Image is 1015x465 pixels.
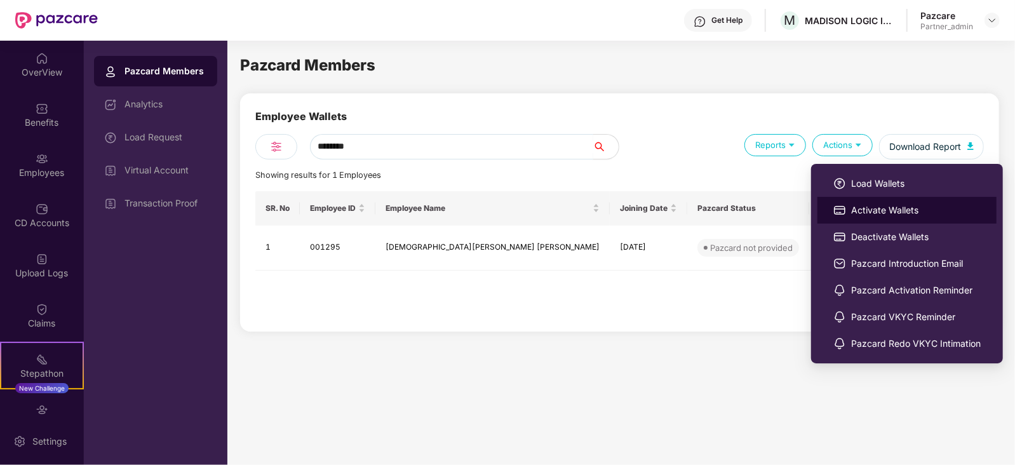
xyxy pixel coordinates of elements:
[124,198,207,208] div: Transaction Proof
[255,170,381,180] span: Showing results for 1 Employees
[920,10,973,22] div: Pazcare
[920,22,973,32] div: Partner_admin
[1,367,83,380] div: Stepathon
[36,152,48,165] img: svg+xml;base64,PHN2ZyBpZD0iRW1wbG95ZWVzIiB4bWxucz0iaHR0cDovL3d3dy53My5vcmcvMjAwMC9zdmciIHdpZHRoPS...
[300,226,375,271] td: 001295
[851,310,981,324] span: Pazcard VKYC Reminder
[104,98,117,111] img: svg+xml;base64,PHN2ZyBpZD0iRGFzaGJvYXJkIiB4bWxucz0iaHR0cDovL3d3dy53My5vcmcvMjAwMC9zdmciIHdpZHRoPS...
[744,134,806,156] div: Reports
[620,203,668,213] span: Joining Date
[104,65,117,78] img: svg+xml;base64,PHN2ZyBpZD0iUHJvZmlsZSIgeG1sbnM9Imh0dHA6Ly93d3cudzMub3JnLzIwMDAvc3ZnIiB3aWR0aD0iMj...
[851,257,981,271] span: Pazcard Introduction Email
[15,12,98,29] img: New Pazcare Logo
[833,204,846,217] img: svg+xml;base64,PHN2ZyBpZD0iUGF6Y2FyZCIgeG1sbnM9Imh0dHA6Ly93d3cudzMub3JnLzIwMDAvc3ZnIiB3aWR0aD0iMj...
[833,257,846,270] img: svg+xml;base64,PHN2ZyBpZD0iRW1haWwiIHhtbG5zPSJodHRwOi8vd3d3LnczLm9yZy8yMDAwL3N2ZyIgd2lkdGg9IjIwIi...
[36,353,48,366] img: svg+xml;base64,PHN2ZyB4bWxucz0iaHR0cDovL3d3dy53My5vcmcvMjAwMC9zdmciIHdpZHRoPSIyMSIgaGVpZ2h0PSIyMC...
[833,177,846,190] img: svg+xml;base64,PHN2ZyBpZD0iTG9hZF9SZXF1ZXN0IiBkYXRhLW5hbWU9IkxvYWQgUmVxdWVzdCIgeG1sbnM9Imh0dHA6Ly...
[889,140,961,154] span: Download Report
[711,15,743,25] div: Get Help
[269,139,284,154] img: svg+xml;base64,PHN2ZyB4bWxucz0iaHR0cDovL3d3dy53My5vcmcvMjAwMC9zdmciIHdpZHRoPSIyNCIgaGVpZ2h0PSIyNC...
[851,283,981,297] span: Pazcard Activation Reminder
[812,134,873,156] div: Actions
[851,230,981,244] span: Deactivate Wallets
[255,226,300,271] td: 1
[805,15,894,27] div: MADISON LOGIC INDIA PRIVATE LIMITED
[124,165,207,175] div: Virtual Account
[610,191,687,226] th: Joining Date
[104,131,117,144] img: svg+xml;base64,PHN2ZyBpZD0iTG9hZF9SZXF1ZXN0IiBkYXRhLW5hbWU9IkxvYWQgUmVxdWVzdCIgeG1sbnM9Imh0dHA6Ly...
[879,134,984,159] button: Download Report
[104,165,117,177] img: svg+xml;base64,PHN2ZyBpZD0iVmlydHVhbF9BY2NvdW50IiBkYXRhLW5hbWU9IlZpcnR1YWwgQWNjb3VudCIgeG1sbnM9Im...
[593,134,619,159] button: search
[852,138,864,151] img: svg+xml;base64,PHN2ZyB4bWxucz0iaHR0cDovL3d3dy53My5vcmcvMjAwMC9zdmciIHdpZHRoPSIxOSIgaGVpZ2h0PSIxOS...
[710,241,793,254] div: Pazcard not provided
[967,142,974,150] img: svg+xml;base64,PHN2ZyB4bWxucz0iaHR0cDovL3d3dy53My5vcmcvMjAwMC9zdmciIHhtbG5zOnhsaW5rPSJodHRwOi8vd3...
[610,226,687,271] td: [DATE]
[851,203,981,217] span: Activate Wallets
[36,102,48,115] img: svg+xml;base64,PHN2ZyBpZD0iQmVuZWZpdHMiIHhtbG5zPSJodHRwOi8vd3d3LnczLm9yZy8yMDAwL3N2ZyIgd2lkdGg9Ij...
[375,226,610,271] td: [DEMOGRAPHIC_DATA][PERSON_NAME] [PERSON_NAME]
[15,383,69,393] div: New Challenge
[300,191,375,226] th: Employee ID
[124,132,207,142] div: Load Request
[593,142,619,152] span: search
[255,191,300,226] th: SR. No
[13,435,26,448] img: svg+xml;base64,PHN2ZyBpZD0iU2V0dGluZy0yMHgyMCIgeG1sbnM9Imh0dHA6Ly93d3cudzMub3JnLzIwMDAvc3ZnIiB3aW...
[833,231,846,243] img: svg+xml;base64,PHN2ZyBpZD0iUGF6Y2FyZCIgeG1sbnM9Imh0dHA6Ly93d3cudzMub3JnLzIwMDAvc3ZnIiB3aWR0aD0iMj...
[694,15,706,28] img: svg+xml;base64,PHN2ZyBpZD0iSGVscC0zMngzMiIgeG1sbnM9Imh0dHA6Ly93d3cudzMub3JnLzIwMDAvc3ZnIiB3aWR0aD...
[104,198,117,210] img: svg+xml;base64,PHN2ZyBpZD0iVmlydHVhbF9BY2NvdW50IiBkYXRhLW5hbWU9IlZpcnR1YWwgQWNjb3VudCIgeG1sbnM9Im...
[851,177,981,191] span: Load Wallets
[124,99,207,109] div: Analytics
[851,337,981,351] span: Pazcard Redo VKYC Intimation
[36,52,48,65] img: svg+xml;base64,PHN2ZyBpZD0iSG9tZSIgeG1sbnM9Imh0dHA6Ly93d3cudzMub3JnLzIwMDAvc3ZnIiB3aWR0aD0iMjAiIG...
[36,303,48,316] img: svg+xml;base64,PHN2ZyBpZD0iQ2xhaW0iIHhtbG5zPSJodHRwOi8vd3d3LnczLm9yZy8yMDAwL3N2ZyIgd2lkdGg9IjIwIi...
[833,284,846,297] img: svg+xml;base64,PHN2ZyBpZD0iTm90aWZpY2F0aW9ucyIgeG1sbnM9Imh0dHA6Ly93d3cudzMub3JnLzIwMDAvc3ZnIiB3aW...
[987,15,997,25] img: svg+xml;base64,PHN2ZyBpZD0iRHJvcGRvd24tMzJ4MzIiIHhtbG5zPSJodHRwOi8vd3d3LnczLm9yZy8yMDAwL3N2ZyIgd2...
[255,109,347,134] div: Employee Wallets
[386,203,590,213] span: Employee Name
[36,203,48,215] img: svg+xml;base64,PHN2ZyBpZD0iQ0RfQWNjb3VudHMiIGRhdGEtbmFtZT0iQ0QgQWNjb3VudHMiIHhtbG5zPSJodHRwOi8vd3...
[786,138,798,151] img: svg+xml;base64,PHN2ZyB4bWxucz0iaHR0cDovL3d3dy53My5vcmcvMjAwMC9zdmciIHdpZHRoPSIxOSIgaGVpZ2h0PSIxOS...
[687,191,809,226] th: Pazcard Status
[240,56,375,74] span: Pazcard Members
[784,13,796,28] span: M
[36,253,48,266] img: svg+xml;base64,PHN2ZyBpZD0iVXBsb2FkX0xvZ3MiIGRhdGEtbmFtZT0iVXBsb2FkIExvZ3MiIHhtbG5zPSJodHRwOi8vd3...
[124,65,207,77] div: Pazcard Members
[375,191,610,226] th: Employee Name
[833,311,846,323] img: svg+xml;base64,PHN2ZyBpZD0iTm90aWZpY2F0aW9ucyIgeG1sbnM9Imh0dHA6Ly93d3cudzMub3JnLzIwMDAvc3ZnIiB3aW...
[36,403,48,416] img: svg+xml;base64,PHN2ZyBpZD0iRW5kb3JzZW1lbnRzIiB4bWxucz0iaHR0cDovL3d3dy53My5vcmcvMjAwMC9zdmciIHdpZH...
[310,203,356,213] span: Employee ID
[833,337,846,350] img: svg+xml;base64,PHN2ZyBpZD0iTm90aWZpY2F0aW9ucyIgeG1sbnM9Imh0dHA6Ly93d3cudzMub3JnLzIwMDAvc3ZnIiB3aW...
[29,435,71,448] div: Settings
